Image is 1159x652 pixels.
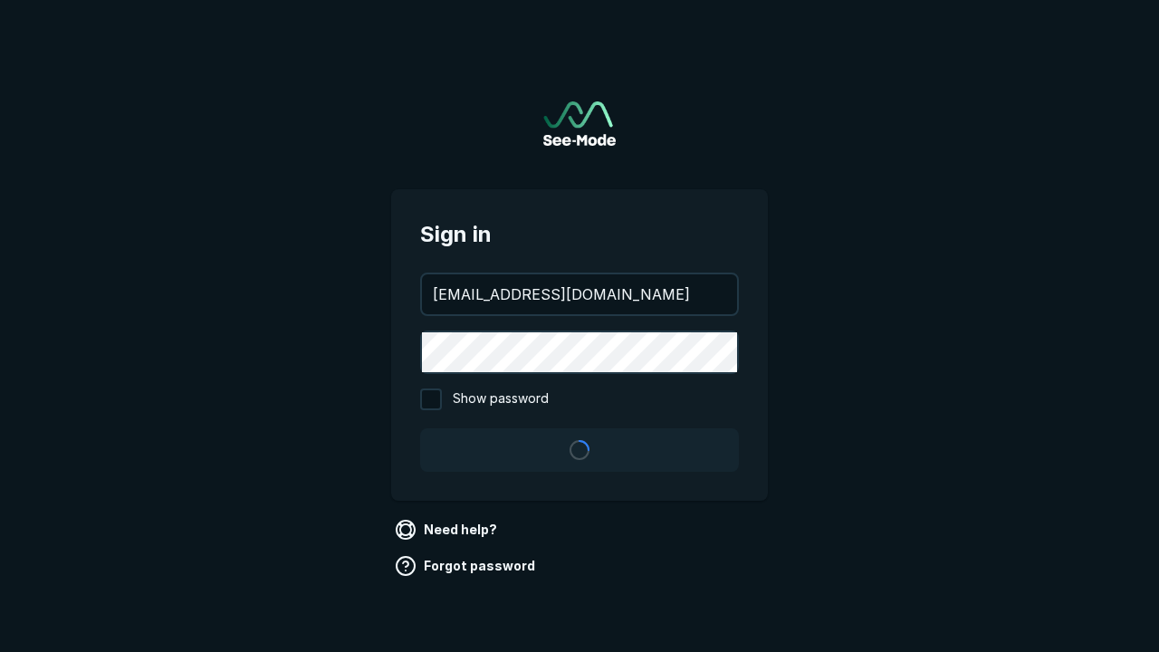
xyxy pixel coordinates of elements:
span: Sign in [420,218,739,251]
a: Need help? [391,515,504,544]
input: your@email.com [422,274,737,314]
a: Go to sign in [543,101,616,146]
span: Show password [453,388,549,410]
a: Forgot password [391,551,542,580]
img: See-Mode Logo [543,101,616,146]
